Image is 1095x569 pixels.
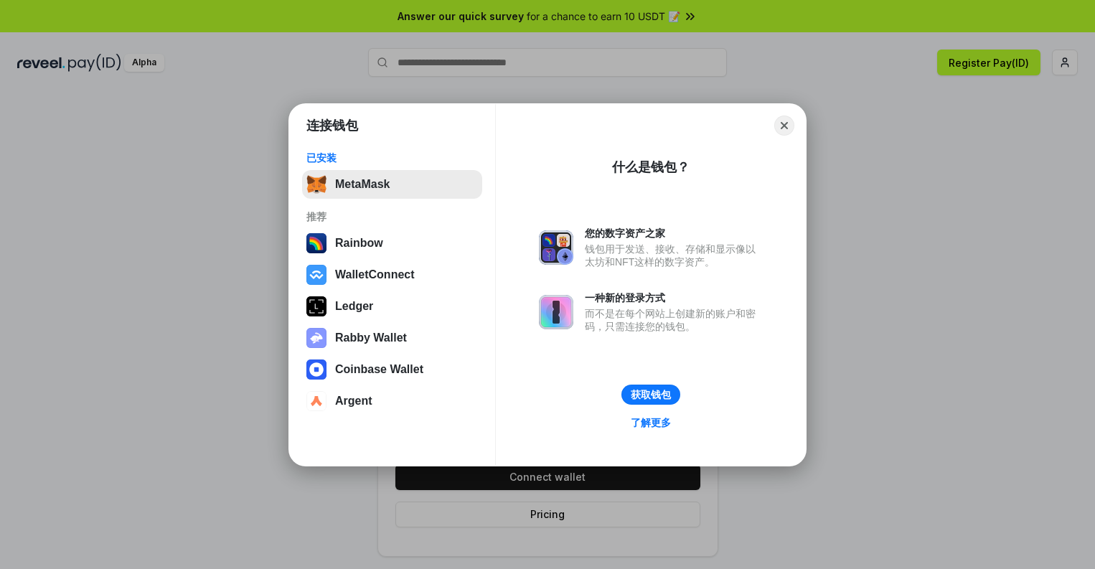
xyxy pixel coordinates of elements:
div: Rabby Wallet [335,331,407,344]
button: Rainbow [302,229,482,258]
img: svg+xml,%3Csvg%20xmlns%3D%22http%3A%2F%2Fwww.w3.org%2F2000%2Fsvg%22%20fill%3D%22none%22%20viewBox... [306,328,326,348]
button: Ledger [302,292,482,321]
button: Rabby Wallet [302,324,482,352]
div: WalletConnect [335,268,415,281]
div: 获取钱包 [631,388,671,401]
button: Coinbase Wallet [302,355,482,384]
img: svg+xml,%3Csvg%20fill%3D%22none%22%20height%3D%2233%22%20viewBox%3D%220%200%2035%2033%22%20width%... [306,174,326,194]
img: svg+xml,%3Csvg%20width%3D%2228%22%20height%3D%2228%22%20viewBox%3D%220%200%2028%2028%22%20fill%3D... [306,391,326,411]
div: 而不是在每个网站上创建新的账户和密码，只需连接您的钱包。 [585,307,763,333]
div: 钱包用于发送、接收、存储和显示像以太坊和NFT这样的数字资产。 [585,243,763,268]
button: Argent [302,387,482,415]
h1: 连接钱包 [306,117,358,134]
img: svg+xml,%3Csvg%20xmlns%3D%22http%3A%2F%2Fwww.w3.org%2F2000%2Fsvg%22%20width%3D%2228%22%20height%3... [306,296,326,316]
a: 了解更多 [622,413,680,432]
img: svg+xml,%3Csvg%20xmlns%3D%22http%3A%2F%2Fwww.w3.org%2F2000%2Fsvg%22%20fill%3D%22none%22%20viewBox... [539,230,573,265]
button: 获取钱包 [621,385,680,405]
div: 您的数字资产之家 [585,227,763,240]
div: 推荐 [306,210,478,223]
button: Close [774,116,794,136]
img: svg+xml,%3Csvg%20width%3D%22120%22%20height%3D%22120%22%20viewBox%3D%220%200%20120%20120%22%20fil... [306,233,326,253]
img: svg+xml,%3Csvg%20xmlns%3D%22http%3A%2F%2Fwww.w3.org%2F2000%2Fsvg%22%20fill%3D%22none%22%20viewBox... [539,295,573,329]
img: svg+xml,%3Csvg%20width%3D%2228%22%20height%3D%2228%22%20viewBox%3D%220%200%2028%2028%22%20fill%3D... [306,265,326,285]
img: svg+xml,%3Csvg%20width%3D%2228%22%20height%3D%2228%22%20viewBox%3D%220%200%2028%2028%22%20fill%3D... [306,359,326,380]
div: Argent [335,395,372,408]
div: 了解更多 [631,416,671,429]
div: 什么是钱包？ [612,159,690,176]
div: MetaMask [335,178,390,191]
button: WalletConnect [302,260,482,289]
div: Coinbase Wallet [335,363,423,376]
div: 一种新的登录方式 [585,291,763,304]
div: Rainbow [335,237,383,250]
button: MetaMask [302,170,482,199]
div: 已安装 [306,151,478,164]
div: Ledger [335,300,373,313]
